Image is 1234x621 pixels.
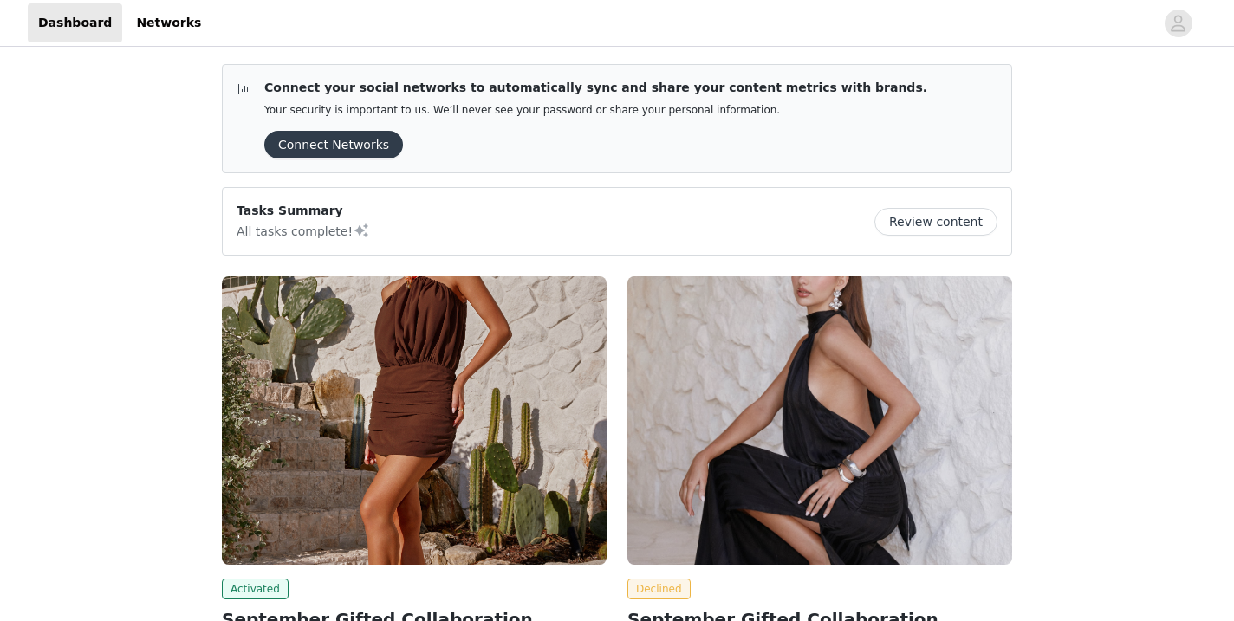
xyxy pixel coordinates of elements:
[264,79,927,97] p: Connect your social networks to automatically sync and share your content metrics with brands.
[237,220,370,241] p: All tasks complete!
[264,131,403,158] button: Connect Networks
[237,202,370,220] p: Tasks Summary
[627,276,1012,565] img: Peppermayo EU
[222,579,289,599] span: Activated
[264,104,927,117] p: Your security is important to us. We’ll never see your password or share your personal information.
[1170,10,1186,37] div: avatar
[874,208,997,236] button: Review content
[627,579,691,599] span: Declined
[222,276,607,565] img: Peppermayo AUS
[28,3,122,42] a: Dashboard
[126,3,211,42] a: Networks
